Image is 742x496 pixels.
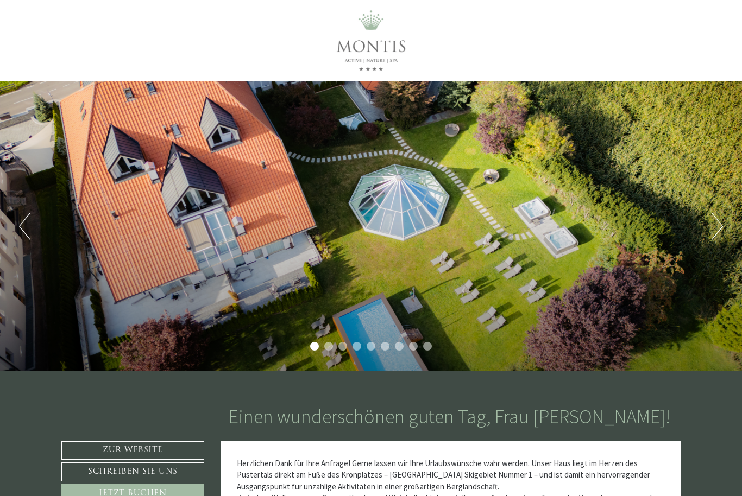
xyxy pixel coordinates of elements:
button: Previous [19,213,30,240]
a: Zur Website [61,441,204,460]
button: Next [712,213,723,240]
a: Schreiben Sie uns [61,462,204,481]
h1: Einen wunderschönen guten Tag, Frau [PERSON_NAME]! [229,406,670,428]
